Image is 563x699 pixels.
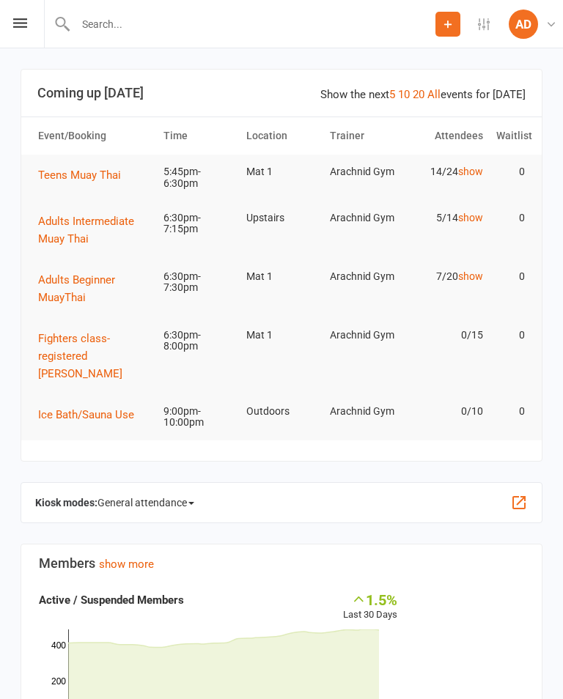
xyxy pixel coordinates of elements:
[490,318,531,352] td: 0
[398,88,410,101] a: 10
[406,259,490,294] td: 7/20
[240,259,323,294] td: Mat 1
[38,212,150,248] button: Adults Intermediate Muay Thai
[35,497,97,508] strong: Kiosk modes:
[38,406,144,424] button: Ice Bath/Sauna Use
[37,86,526,100] h3: Coming up [DATE]
[406,394,490,429] td: 0/10
[240,201,323,235] td: Upstairs
[157,117,240,155] th: Time
[458,212,483,223] a: show
[427,88,441,101] a: All
[320,86,526,103] div: Show the next events for [DATE]
[32,117,157,155] th: Event/Booking
[157,155,240,201] td: 5:45pm-6:30pm
[406,117,490,155] th: Attendees
[38,169,121,182] span: Teens Muay Thai
[343,591,397,607] div: 1.5%
[389,88,395,101] a: 5
[97,491,194,514] span: General attendance
[458,166,483,177] a: show
[157,394,240,440] td: 9:00pm-10:00pm
[406,318,490,352] td: 0/15
[157,201,240,247] td: 6:30pm-7:15pm
[406,201,490,235] td: 5/14
[39,556,524,571] h3: Members
[157,318,240,364] td: 6:30pm-8:00pm
[38,332,122,380] span: Fighters class- registered [PERSON_NAME]
[323,155,407,189] td: Arachnid Gym
[38,166,131,184] button: Teens Muay Thai
[509,10,538,39] div: AD
[490,201,531,235] td: 0
[38,408,134,421] span: Ice Bath/Sauna Use
[490,117,531,155] th: Waitlist
[38,273,115,304] span: Adults Beginner MuayThai
[323,318,407,352] td: Arachnid Gym
[323,259,407,294] td: Arachnid Gym
[99,558,154,571] a: show more
[458,270,483,282] a: show
[240,117,323,155] th: Location
[38,215,134,245] span: Adults Intermediate Muay Thai
[406,155,490,189] td: 14/24
[240,318,323,352] td: Mat 1
[157,259,240,306] td: 6:30pm-7:30pm
[323,201,407,235] td: Arachnid Gym
[38,271,150,306] button: Adults Beginner MuayThai
[39,593,184,607] strong: Active / Suspended Members
[490,155,531,189] td: 0
[240,394,323,429] td: Outdoors
[323,117,407,155] th: Trainer
[490,394,531,429] td: 0
[323,394,407,429] td: Arachnid Gym
[343,591,397,623] div: Last 30 Days
[413,88,424,101] a: 20
[38,330,150,382] button: Fighters class- registered [PERSON_NAME]
[240,155,323,189] td: Mat 1
[71,14,435,34] input: Search...
[490,259,531,294] td: 0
